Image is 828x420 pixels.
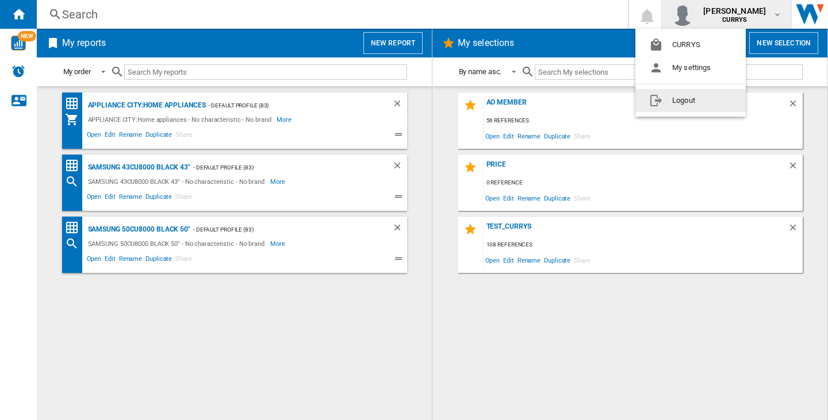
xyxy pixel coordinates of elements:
button: CURRYS [635,33,746,56]
button: Logout [635,89,746,112]
button: My settings [635,56,746,79]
